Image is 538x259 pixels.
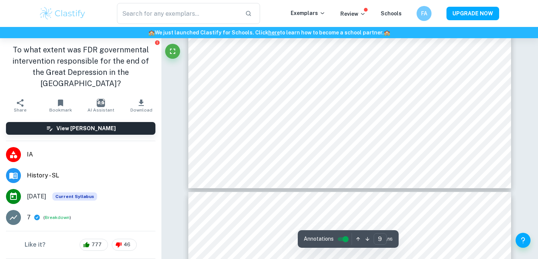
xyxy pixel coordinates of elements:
[52,192,97,201] div: This exemplar is based on the current syllabus. Feel free to refer to it for inspiration/ideas wh...
[420,9,429,18] h6: FA
[291,9,325,17] p: Exemplars
[304,235,334,243] span: Annotations
[49,107,72,113] span: Bookmark
[27,192,46,201] span: [DATE]
[87,241,106,249] span: 777
[40,95,81,116] button: Bookmark
[80,239,108,251] div: 777
[387,236,393,243] span: / 16
[381,10,402,16] a: Schools
[45,214,69,221] button: Breakdown
[446,7,499,20] button: UPGRADE NOW
[117,3,239,24] input: Search for any exemplars...
[25,240,46,249] h6: Like it?
[130,107,152,113] span: Download
[6,44,155,89] h1: To what extent was FDR governmental intervention responsible for the end of the Great Depression ...
[1,28,537,37] h6: We just launched Clastify for Schools. Click to learn how to become a school partner.
[81,95,121,116] button: AI Assistant
[43,214,71,221] span: ( )
[112,239,137,251] div: 46
[27,213,31,222] p: 7
[6,122,155,135] button: View [PERSON_NAME]
[148,30,155,36] span: 🏫
[121,95,161,116] button: Download
[39,6,86,21] img: Clastify logo
[56,124,116,132] h6: View [PERSON_NAME]
[14,107,27,113] span: Share
[516,233,531,248] button: Help and Feedback
[384,30,390,36] span: 🏫
[154,40,160,45] button: Report issue
[120,241,134,249] span: 46
[268,30,280,36] a: here
[27,150,155,159] span: IA
[87,107,114,113] span: AI Assistant
[417,6,432,21] button: FA
[52,192,97,201] span: Current Syllabus
[340,10,366,18] p: Review
[97,99,105,107] img: AI Assistant
[27,171,155,180] span: History - SL
[165,44,180,59] button: Fullscreen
